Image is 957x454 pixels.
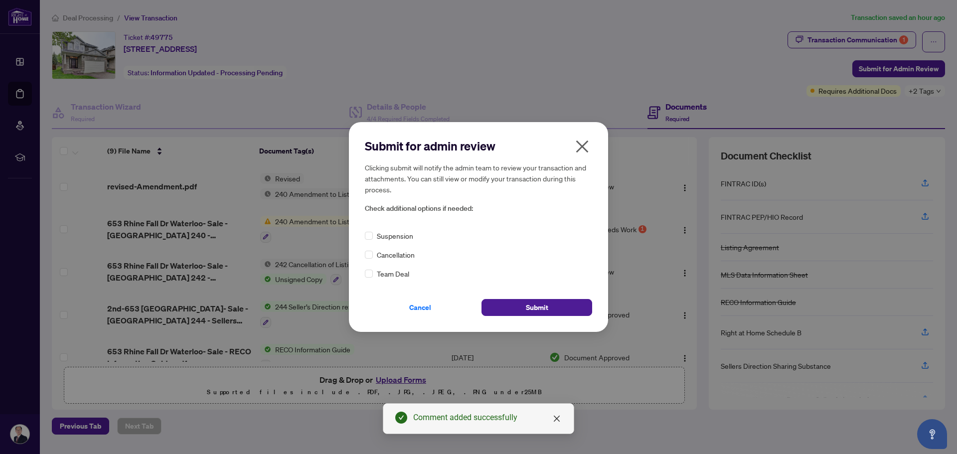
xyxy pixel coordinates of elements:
[409,300,431,315] span: Cancel
[553,415,561,423] span: close
[365,138,592,154] h2: Submit for admin review
[917,419,947,449] button: Open asap
[481,299,592,316] button: Submit
[395,412,407,424] span: check-circle
[365,162,592,195] h5: Clicking submit will notify the admin team to review your transaction and attachments. You can st...
[365,203,592,214] span: Check additional options if needed:
[377,268,409,279] span: Team Deal
[365,299,476,316] button: Cancel
[574,139,590,154] span: close
[377,249,415,260] span: Cancellation
[377,230,413,241] span: Suspension
[551,413,562,424] a: Close
[526,300,548,315] span: Submit
[413,412,562,424] div: Comment added successfully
